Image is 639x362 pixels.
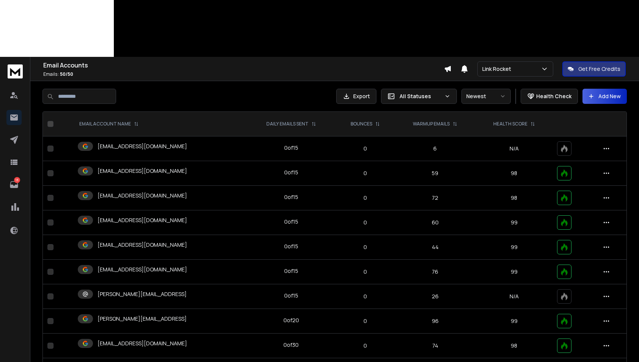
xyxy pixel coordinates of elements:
[482,65,514,73] p: Link Rocket
[14,177,20,183] p: 13
[395,235,475,260] td: 44
[536,92,571,100] p: Health Check
[480,293,548,300] p: N/A
[340,317,390,325] p: 0
[340,243,390,251] p: 0
[395,136,475,161] td: 6
[98,340,187,347] p: [EMAIL_ADDRESS][DOMAIN_NAME]
[43,71,444,77] p: Emails :
[340,293,390,300] p: 0
[395,284,475,309] td: 26
[475,161,552,186] td: 98
[284,267,298,275] div: 0 of 15
[395,161,475,186] td: 59
[283,341,299,349] div: 0 of 30
[284,169,298,176] div: 0 of 15
[493,121,527,127] p: HEALTH SCORE
[98,192,187,199] p: [EMAIL_ADDRESS][DOMAIN_NAME]
[395,210,475,235] td: 60
[340,145,390,152] p: 0
[578,65,620,73] p: Get Free Credits
[395,334,475,358] td: 74
[60,71,73,77] span: 50 / 50
[98,216,187,224] p: [EMAIL_ADDRESS][DOMAIN_NAME]
[480,145,548,152] p: N/A
[284,193,298,201] div: 0 of 15
[461,89,511,104] button: Newest
[98,241,187,249] p: [EMAIL_ADDRESS][DOMAIN_NAME]
[336,89,376,104] button: Export
[395,309,475,334] td: 96
[6,177,22,192] a: 13
[400,92,441,100] p: All Statuses
[340,194,390,202] p: 0
[340,219,390,226] p: 0
[98,167,187,175] p: [EMAIL_ADDRESS][DOMAIN_NAME]
[98,290,187,298] p: [PERSON_NAME][EMAIL_ADDRESS]
[43,61,444,70] h1: Email Accounts
[475,186,552,210] td: 98
[284,218,298,226] div: 0 of 15
[98,266,187,273] p: [EMAIL_ADDRESS][DOMAIN_NAME]
[340,169,390,177] p: 0
[413,121,450,127] p: WARMUP EMAILS
[521,89,578,104] button: Health Check
[284,144,298,152] div: 0 of 15
[340,268,390,276] p: 0
[475,260,552,284] td: 99
[340,342,390,349] p: 0
[266,121,308,127] p: DAILY EMAILS SENT
[395,260,475,284] td: 76
[351,121,372,127] p: BOUNCES
[475,210,552,235] td: 99
[284,243,298,250] div: 0 of 15
[79,121,139,127] div: EMAIL ACCOUNT NAME
[475,309,552,334] td: 99
[475,334,552,358] td: 98
[475,235,552,260] td: 99
[284,292,298,299] div: 0 of 15
[98,143,187,150] p: [EMAIL_ADDRESS][DOMAIN_NAME]
[98,315,187,323] p: [PERSON_NAME][EMAIL_ADDRESS]
[8,64,23,78] img: logo
[395,186,475,210] td: 72
[283,317,299,324] div: 0 of 20
[582,89,627,104] button: Add New
[562,61,626,77] button: Get Free Credits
